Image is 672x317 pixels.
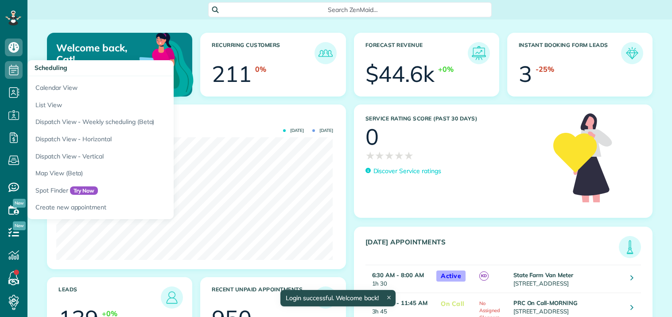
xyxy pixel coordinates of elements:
h3: [DATE] Appointments [365,238,619,258]
div: $44.6k [365,63,435,85]
img: icon_forecast_revenue-8c13a41c7ed35a8dcfafea3cbb826a0462acb37728057bba2d056411b612bbbe.png [470,44,488,62]
a: List View [27,97,249,114]
a: Discover Service ratings [365,166,441,176]
div: -25% [536,64,554,74]
span: Active [436,271,466,282]
img: icon_form_leads-04211a6a04a5b2264e4ee56bc0799ec3eb69b7e499cbb523a139df1d13a81ae0.png [623,44,641,62]
span: ★ [404,148,414,163]
span: New [13,199,26,208]
span: ★ [365,148,375,163]
span: ★ [375,148,385,163]
span: New [13,221,26,230]
img: icon_unpaid_appointments-47b8ce3997adf2238b356f14209ab4cced10bd1f174958f3ca8f1d0dd7fffeee.png [317,289,334,306]
p: Discover Service ratings [373,166,441,176]
span: Try Now [70,186,98,195]
span: ★ [394,148,404,163]
a: Dispatch View - Vertical [27,148,249,165]
img: icon_recurring_customers-cf858462ba22bcd05b5a5880d41d6543d210077de5bb9ebc9590e49fd87d84ed.png [317,44,334,62]
strong: State Farm Van Meter [513,271,573,278]
a: Map View (Beta) [27,165,249,182]
h3: Actual Revenue this month [58,116,337,124]
div: 211 [212,63,252,85]
td: [STREET_ADDRESS] [511,265,624,293]
a: Calendar View [27,76,249,97]
a: Create new appointment [27,199,249,219]
span: KD [479,271,489,281]
span: Scheduling [35,64,67,72]
td: 1h 30 [365,265,432,293]
strong: 8:00 AM - 11:45 AM [372,299,427,306]
h3: Service Rating score (past 30 days) [365,116,545,122]
span: ★ [385,148,394,163]
div: 0 [365,126,379,148]
h3: Instant Booking Form Leads [519,42,621,64]
a: Dispatch View - Weekly scheduling (Beta) [27,113,249,131]
div: 3 [519,63,532,85]
span: [DATE] [312,128,333,133]
img: dashboard_welcome-42a62b7d889689a78055ac9021e634bf52bae3f8056760290aed330b23ab8690.png [109,23,195,108]
a: Dispatch View - Horizontal [27,131,249,148]
h3: Forecast Revenue [365,42,468,64]
p: Welcome back, Cat! [56,42,145,66]
h3: Recurring Customers [212,42,314,64]
span: [DATE] [283,128,304,133]
h3: Leads [58,286,161,309]
strong: 6:30 AM - 8:00 AM [372,271,424,278]
a: Spot FinderTry Now [27,182,249,199]
strong: PRC On Call-MORNING [513,299,578,306]
img: icon_todays_appointments-901f7ab196bb0bea1936b74009e4eb5ffbc2d2711fa7634e0d609ed5ef32b18b.png [621,238,639,256]
div: +0% [438,64,454,74]
div: Login successful. Welcome back! [280,290,396,306]
img: icon_leads-1bed01f49abd5b7fead27621c3d59655bb73ed531f8eeb49469d10e621d6b896.png [163,289,181,306]
div: 0% [255,64,266,74]
h3: Recent unpaid appointments [212,286,314,309]
span: On Call [436,298,469,309]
